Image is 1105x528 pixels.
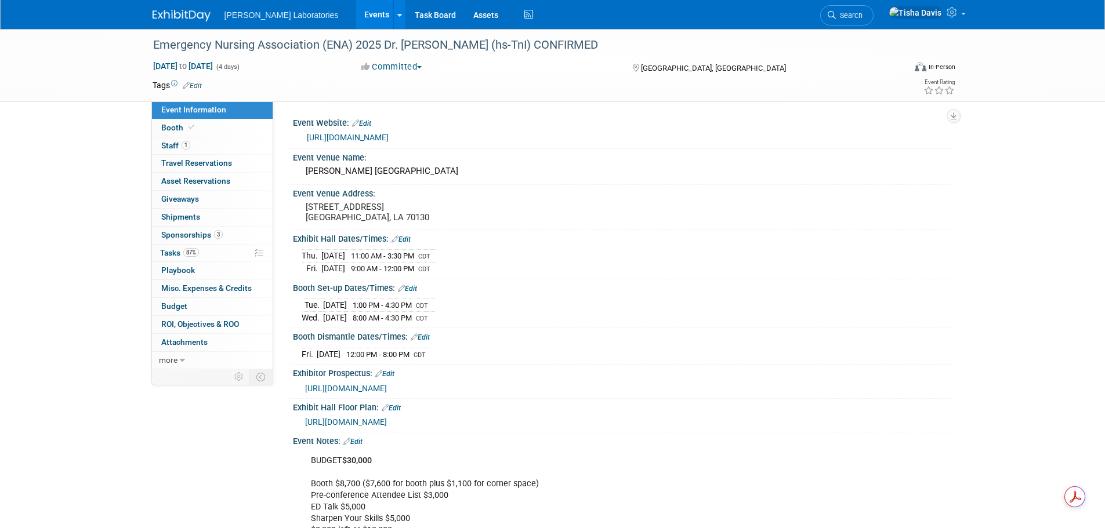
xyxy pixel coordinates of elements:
[343,438,363,446] a: Edit
[152,334,273,351] a: Attachments
[152,280,273,297] a: Misc. Expenses & Credits
[342,456,372,465] b: $30,000
[416,302,428,309] span: CDT
[293,399,953,414] div: Exhibit Hall Floor Plan:
[889,6,942,19] img: Tisha Davis
[161,176,230,185] span: Asset Reservations
[928,63,955,71] div: In-Person
[224,10,339,20] span: [PERSON_NAME] Laboratories
[161,194,199,203] span: Giveaways
[182,141,190,150] span: 1
[152,137,273,155] a: Staff1
[357,61,426,73] button: Committed
[641,64,786,72] span: [GEOGRAPHIC_DATA], [GEOGRAPHIC_DATA]
[302,348,317,360] td: Fri.
[161,212,200,221] span: Shipments
[161,158,232,167] span: Travel Reservations
[414,351,426,359] span: CDT
[836,11,863,20] span: Search
[229,369,249,384] td: Personalize Event Tab Strip
[915,62,926,71] img: Format-Inperson.png
[293,432,953,447] div: Event Notes:
[183,82,202,90] a: Edit
[302,250,321,263] td: Thu.
[353,314,412,322] span: 8:00 AM - 4:30 PM
[321,250,345,263] td: [DATE]
[152,119,273,137] a: Booth
[346,350,410,359] span: 12:00 PM - 8:00 PM
[152,245,273,262] a: Tasks87%
[153,61,213,71] span: [DATE] [DATE]
[293,185,953,199] div: Event Venue Address:
[161,265,195,275] span: Playbook
[302,299,323,312] td: Tue.
[317,348,340,360] td: [DATE]
[293,114,953,129] div: Event Website:
[416,315,428,322] span: CDT
[152,155,273,172] a: Travel Reservations
[323,311,347,323] td: [DATE]
[152,173,273,190] a: Asset Reservations
[321,263,345,275] td: [DATE]
[152,298,273,315] a: Budget
[306,202,555,223] pre: [STREET_ADDRESS] [GEOGRAPHIC_DATA], LA 70130
[353,301,412,309] span: 1:00 PM - 4:30 PM
[293,149,953,163] div: Event Venue Name:
[159,355,177,365] span: more
[923,79,955,85] div: Event Rating
[323,299,347,312] td: [DATE]
[161,319,239,329] span: ROI, Objectives & ROO
[183,248,199,257] span: 87%
[161,301,187,311] span: Budget
[161,337,208,347] span: Attachments
[249,369,273,384] td: Toggle Event Tabs
[214,230,223,239] span: 3
[305,384,387,393] a: [URL][DOMAIN_NAME]
[398,285,417,293] a: Edit
[418,253,430,260] span: CDT
[161,105,226,114] span: Event Information
[418,265,430,273] span: CDT
[152,101,273,119] a: Event Information
[152,191,273,208] a: Giveaways
[382,404,401,412] a: Edit
[161,123,197,132] span: Booth
[302,311,323,323] td: Wed.
[820,5,874,26] a: Search
[307,133,389,142] a: [URL][DOMAIN_NAME]
[215,63,240,71] span: (4 days)
[152,262,273,279] a: Playbook
[293,328,953,343] div: Booth Dismantle Dates/Times:
[153,79,202,91] td: Tags
[302,263,321,275] td: Fri.
[293,365,953,380] div: Exhibitor Prospectus:
[161,283,252,293] span: Misc. Expenses & Credits
[152,352,273,369] a: more
[375,370,394,378] a: Edit
[352,119,371,128] a: Edit
[293,279,953,294] div: Booth Set-up Dates/Times:
[305,417,387,427] a: [URL][DOMAIN_NAME]
[293,230,953,245] div: Exhibit Hall Dates/Times:
[160,248,199,257] span: Tasks
[149,35,887,56] div: Emergency Nursing Association (ENA) 2025 Dr. [PERSON_NAME] (hs-TnI) CONFIRMED
[152,209,273,226] a: Shipments
[351,264,414,273] span: 9:00 AM - 12:00 PM
[351,252,414,260] span: 11:00 AM - 3:30 PM
[153,10,211,21] img: ExhibitDay
[411,333,430,341] a: Edit
[161,141,190,150] span: Staff
[189,124,194,130] i: Booth reservation complete
[177,61,189,71] span: to
[161,230,223,239] span: Sponsorships
[302,162,944,180] div: [PERSON_NAME] [GEOGRAPHIC_DATA]
[836,60,956,78] div: Event Format
[152,227,273,244] a: Sponsorships3
[152,316,273,333] a: ROI, Objectives & ROO
[392,235,411,243] a: Edit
